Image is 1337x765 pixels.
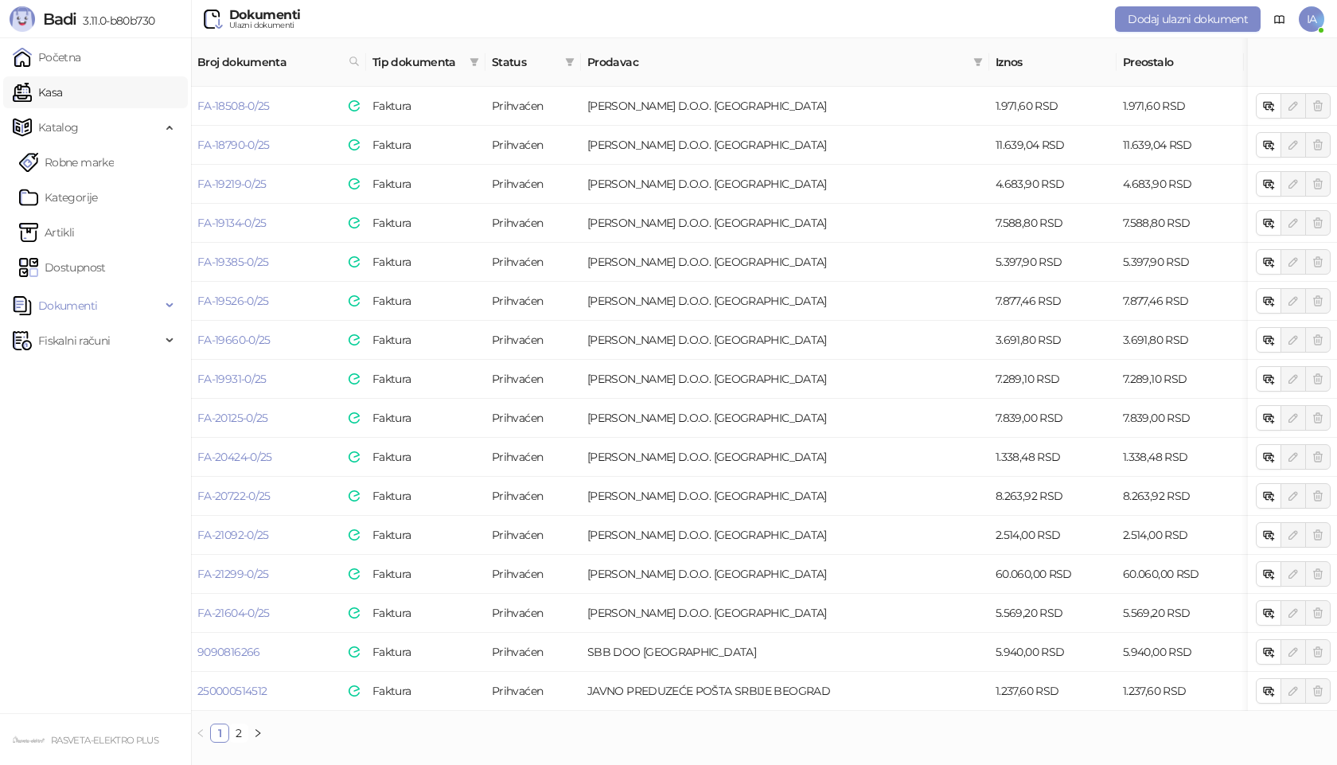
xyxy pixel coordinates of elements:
[1117,399,1244,438] td: 7.839,00 RSD
[366,87,485,126] td: Faktura
[1267,6,1292,32] a: Dokumentacija
[38,325,110,357] span: Fiskalni računi
[581,321,989,360] td: Trgovina Matejić D.O.O. Kruševac
[973,57,983,67] span: filter
[197,294,269,308] a: FA-19526-0/25
[349,685,360,697] img: e-Faktura
[1117,438,1244,477] td: 1.338,48 RSD
[197,53,342,71] span: Broj dokumenta
[229,9,300,21] div: Dokumenti
[204,10,223,29] img: Ulazni dokumenti
[191,724,210,743] li: Prethodna strana
[197,645,260,659] a: 9090816266
[366,165,485,204] td: Faktura
[989,516,1117,555] td: 2.514,00 RSD
[248,724,267,743] button: right
[581,204,989,243] td: Trgovina Matejić D.O.O. Kruševac
[366,672,485,711] td: Faktura
[581,477,989,516] td: Trgovina Matejić D.O.O. Kruševac
[349,373,360,384] img: e-Faktura
[1117,516,1244,555] td: 2.514,00 RSD
[970,50,986,74] span: filter
[485,165,581,204] td: Prihvaćen
[989,594,1117,633] td: 5.569,20 RSD
[349,217,360,228] img: e-Faktura
[485,555,581,594] td: Prihvaćen
[196,728,205,738] span: left
[366,399,485,438] td: Faktura
[197,255,269,269] a: FA-19385-0/25
[989,204,1117,243] td: 7.588,80 RSD
[19,146,114,178] a: Robne marke
[989,126,1117,165] td: 11.639,04 RSD
[989,87,1117,126] td: 1.971,60 RSD
[485,243,581,282] td: Prihvaćen
[197,99,270,113] a: FA-18508-0/25
[581,555,989,594] td: Trgovina Matejić D.O.O. Kruševac
[197,138,270,152] a: FA-18790-0/25
[253,728,263,738] span: right
[349,100,360,111] img: e-Faktura
[562,50,578,74] span: filter
[1117,360,1244,399] td: 7.289,10 RSD
[197,489,271,503] a: FA-20722-0/25
[1117,165,1244,204] td: 4.683,90 RSD
[581,87,989,126] td: Trgovina Matejić D.O.O. Kruševac
[581,38,989,87] th: Prodavac
[197,606,270,620] a: FA-21604-0/25
[989,477,1117,516] td: 8.263,92 RSD
[485,438,581,477] td: Prihvaćen
[989,360,1117,399] td: 7.289,10 RSD
[349,646,360,658] img: e-Faktura
[565,57,575,67] span: filter
[43,10,76,29] span: Badi
[366,555,485,594] td: Faktura
[581,594,989,633] td: Trgovina Matejić D.O.O. Kruševac
[197,216,267,230] a: FA-19134-0/25
[470,57,479,67] span: filter
[485,321,581,360] td: Prihvaćen
[581,399,989,438] td: Trgovina Matejić D.O.O. Kruševac
[349,295,360,306] img: e-Faktura
[492,53,559,71] span: Status
[76,14,154,28] span: 3.11.0-b80b730
[366,477,485,516] td: Faktura
[1115,6,1261,32] button: Dodaj ulazni dokument
[10,6,35,32] img: Logo
[197,528,269,542] a: FA-21092-0/25
[366,126,485,165] td: Faktura
[349,568,360,580] img: e-Faktura
[581,243,989,282] td: Trgovina Matejić D.O.O. Kruševac
[197,684,267,698] a: 250000514512
[1117,87,1244,126] td: 1.971,60 RSD
[38,290,97,322] span: Dokumenti
[211,724,228,742] a: 1
[989,438,1117,477] td: 1.338,48 RSD
[581,126,989,165] td: Trgovina Matejić D.O.O. Kruševac
[581,516,989,555] td: Trgovina Matejić D.O.O. Kruševac
[1117,321,1244,360] td: 3.691,80 RSD
[366,516,485,555] td: Faktura
[366,243,485,282] td: Faktura
[989,672,1117,711] td: 1.237,60 RSD
[349,529,360,541] img: e-Faktura
[1117,672,1244,711] td: 1.237,60 RSD
[366,360,485,399] td: Faktura
[366,321,485,360] td: Faktura
[349,256,360,267] img: e-Faktura
[366,204,485,243] td: Faktura
[989,399,1117,438] td: 7.839,00 RSD
[19,181,98,213] a: Kategorije
[1128,12,1248,26] span: Dodaj ulazni dokument
[1117,38,1244,87] th: Preostalo
[366,633,485,672] td: Faktura
[19,252,106,283] a: Dostupnost
[366,38,485,87] th: Tip dokumenta
[989,633,1117,672] td: 5.940,00 RSD
[197,372,267,386] a: FA-19931-0/25
[197,450,272,464] a: FA-20424-0/25
[485,399,581,438] td: Prihvaćen
[38,111,79,143] span: Katalog
[1117,204,1244,243] td: 7.588,80 RSD
[230,724,248,742] a: 2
